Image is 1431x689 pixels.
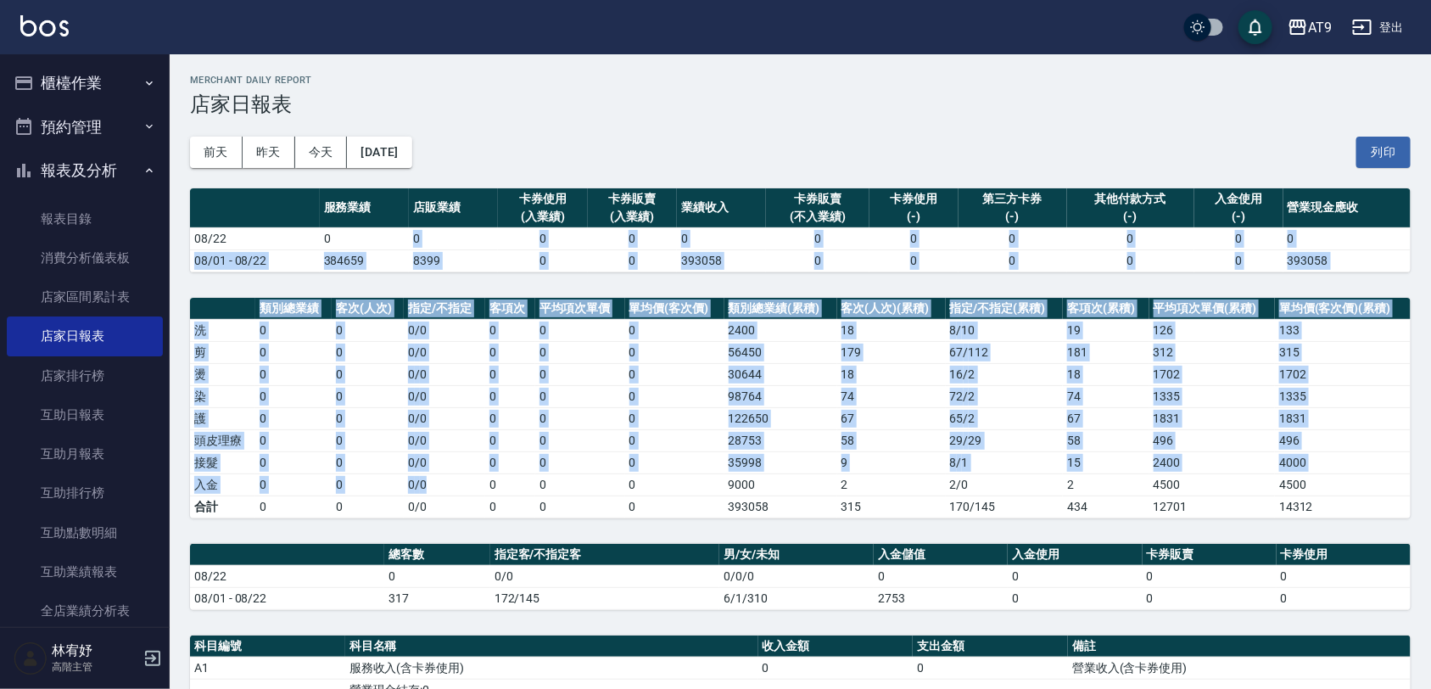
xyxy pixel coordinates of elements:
td: 8 / 10 [946,319,1063,341]
td: 0 [485,341,535,363]
td: 0 [409,227,498,249]
td: 98764 [724,385,837,407]
div: (-) [963,208,1063,226]
td: 2 [837,473,946,496]
td: 8399 [409,249,498,272]
th: 客項次 [485,298,535,320]
td: 58 [837,429,946,451]
th: 科目編號 [190,636,345,658]
div: (-) [1071,208,1190,226]
td: 08/22 [190,565,384,587]
th: 類別總業績 [255,298,332,320]
td: 0 [255,341,332,363]
td: 0 [625,429,724,451]
td: 0 [332,385,405,407]
div: (-) [874,208,954,226]
td: 4500 [1149,473,1276,496]
td: 4500 [1275,473,1411,496]
td: 服務收入(含卡券使用) [345,657,758,679]
td: 燙 [190,363,255,385]
td: 0 [1067,249,1194,272]
th: 指定/不指定 [404,298,485,320]
td: 393058 [677,249,766,272]
td: 0 [535,385,625,407]
td: 0 [625,319,724,341]
td: 0 [485,473,535,496]
td: 洗 [190,319,255,341]
td: 0 [625,341,724,363]
td: 181 [1063,341,1149,363]
td: 剪 [190,341,255,363]
div: 卡券販賣 [592,190,673,208]
td: 0/0 [490,565,720,587]
td: 0 / 0 [404,385,485,407]
button: 今天 [295,137,348,168]
td: 133 [1275,319,1411,341]
th: 指定/不指定(累積) [946,298,1063,320]
a: 報表目錄 [7,199,163,238]
th: 入金使用 [1008,544,1142,566]
td: 0 [959,227,1067,249]
div: (-) [1199,208,1279,226]
td: 384659 [320,249,409,272]
td: 72 / 2 [946,385,1063,407]
div: 其他付款方式 [1071,190,1190,208]
button: 登出 [1345,12,1411,43]
td: 0 [535,473,625,496]
div: 第三方卡券 [963,190,1063,208]
td: 0 [625,451,724,473]
td: 0 [485,385,535,407]
td: 08/22 [190,227,320,249]
td: 08/01 - 08/22 [190,587,384,609]
th: 男/女/未知 [719,544,874,566]
div: 卡券使用 [874,190,954,208]
th: 單均價(客次價)(累積) [1275,298,1411,320]
div: (不入業績) [770,208,864,226]
td: 1831 [1149,407,1276,429]
div: 卡券販賣 [770,190,864,208]
td: 393058 [724,496,837,518]
th: 入金儲值 [874,544,1008,566]
td: 15 [1063,451,1149,473]
td: 0 [959,249,1067,272]
td: 67 [1063,407,1149,429]
td: 1702 [1275,363,1411,385]
td: 30644 [724,363,837,385]
td: 2 / 0 [946,473,1063,496]
td: 0 [1277,565,1411,587]
th: 支出金額 [913,636,1068,658]
td: 0 [255,385,332,407]
td: 65 / 2 [946,407,1063,429]
td: 0 [874,565,1008,587]
td: 0 [766,249,869,272]
td: 0 [255,319,332,341]
td: 護 [190,407,255,429]
th: 科目名稱 [345,636,758,658]
td: 0 [535,363,625,385]
td: 0 / 0 [404,473,485,496]
td: 56450 [724,341,837,363]
td: 0 [485,429,535,451]
td: 496 [1275,429,1411,451]
a: 互助排行榜 [7,473,163,513]
td: 0/0 [404,496,485,518]
td: 0 [332,341,405,363]
td: 合計 [190,496,255,518]
a: 互助月報表 [7,434,163,473]
td: 14312 [1275,496,1411,518]
td: 434 [1063,496,1149,518]
th: 指定客/不指定客 [490,544,720,566]
table: a dense table [190,544,1411,610]
td: 18 [837,319,946,341]
td: 2753 [874,587,1008,609]
td: 0 [625,496,724,518]
table: a dense table [190,298,1411,518]
button: 櫃檯作業 [7,61,163,105]
td: 0 [332,363,405,385]
td: 16 / 2 [946,363,1063,385]
th: 客次(人次) [332,298,405,320]
td: 0 [332,429,405,451]
td: 0 [766,227,869,249]
td: 170/145 [946,496,1063,518]
td: 0 [384,565,490,587]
